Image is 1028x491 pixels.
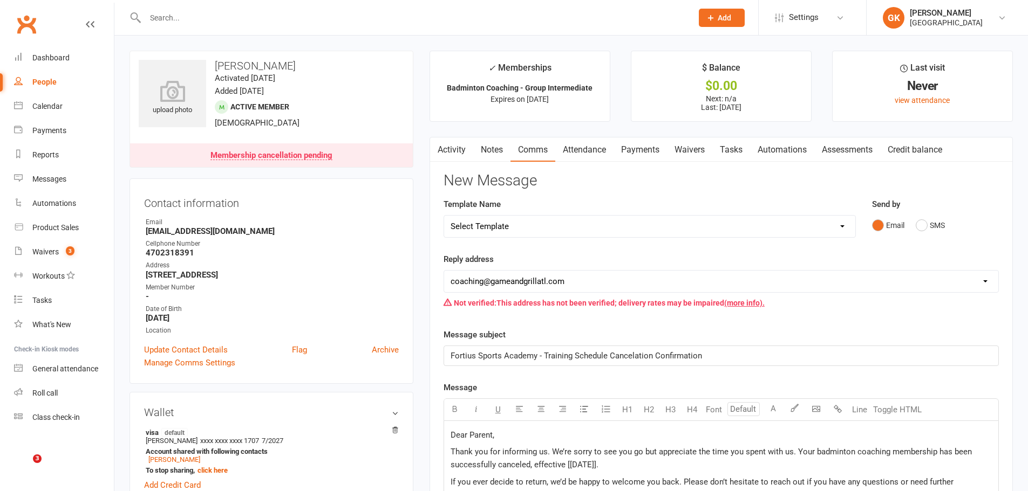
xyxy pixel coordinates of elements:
div: Dashboard [32,53,70,62]
div: Memberships [488,61,552,81]
a: Credit balance [880,137,950,162]
div: Last visit [900,61,945,80]
a: Tasks [14,288,114,313]
a: Archive [372,343,399,356]
span: Settings [789,5,819,30]
span: Add [718,13,731,22]
a: Notes [473,137,510,162]
h3: New Message [444,172,999,189]
strong: [EMAIL_ADDRESS][DOMAIN_NAME] [146,226,399,236]
a: Payments [614,137,667,162]
div: Date of Birth [146,304,399,314]
div: Tasks [32,296,52,305]
span: Fortius Sports Academy - Training Schedule Cancelation Confirmation [451,351,702,361]
div: Waivers [32,247,59,256]
button: Toggle HTML [870,399,924,420]
button: Font [703,399,725,420]
a: click here [198,466,228,474]
span: 3 [66,246,74,255]
div: [GEOGRAPHIC_DATA] [910,18,983,27]
div: People [32,78,57,86]
a: People [14,70,114,94]
div: Member Number [146,282,399,293]
a: (more info). [724,299,765,307]
a: Flag [292,343,307,356]
div: Cellphone Number [146,239,399,249]
div: [PERSON_NAME] [910,8,983,18]
div: Location [146,326,399,336]
a: Messages [14,167,114,191]
div: Reports [32,150,59,159]
a: Calendar [14,94,114,119]
strong: Not verified: [454,299,496,307]
strong: Account shared with following contacts [146,447,393,455]
a: Comms [510,137,555,162]
div: Workouts [32,272,65,280]
strong: 4702318391 [146,248,399,258]
input: Default [727,402,760,416]
time: Added [DATE] [215,86,264,96]
button: Line [849,399,870,420]
div: What's New [32,320,71,329]
a: Class kiosk mode [14,405,114,430]
a: view attendance [895,96,950,105]
h3: Contact information [144,193,399,209]
button: H4 [682,399,703,420]
a: Clubworx [13,11,40,38]
h3: Wallet [144,406,399,418]
a: Waivers 3 [14,240,114,264]
p: Next: n/a Last: [DATE] [641,94,801,112]
strong: visa [146,428,393,437]
strong: [STREET_ADDRESS] [146,270,399,280]
div: Never [842,80,1003,92]
button: H3 [660,399,682,420]
a: What's New [14,313,114,337]
span: 3 [33,454,42,463]
button: A [763,399,784,420]
button: SMS [916,215,945,236]
a: Waivers [667,137,712,162]
div: $ Balance [702,61,740,80]
div: Roll call [32,389,58,397]
div: Address [146,260,399,271]
a: Attendance [555,137,614,162]
a: Automations [750,137,814,162]
span: [DEMOGRAPHIC_DATA] [215,118,299,128]
span: Dear Parent, [451,430,494,440]
div: Automations [32,199,76,208]
div: Messages [32,175,66,183]
input: Search... [142,10,685,25]
label: Template Name [444,198,501,211]
div: Calendar [32,102,63,110]
span: 7/2027 [262,437,283,445]
div: Class check-in [32,413,80,421]
button: Email [872,215,904,236]
div: This address has not been verified; delivery rates may be impaired [444,293,999,313]
span: Thank you for informing us. We’re sorry to see you go but appreciate the time you spent with us. ... [451,447,974,469]
h3: [PERSON_NAME] [139,60,404,72]
div: Membership cancellation pending [210,151,332,160]
div: Product Sales [32,223,79,232]
label: Message subject [444,328,506,341]
div: upload photo [139,80,206,116]
span: xxxx xxxx xxxx 1707 [200,437,259,445]
a: Roll call [14,381,114,405]
strong: To stop sharing, [146,466,393,474]
i: ✓ [488,63,495,73]
a: Assessments [814,137,880,162]
div: Email [146,217,399,227]
a: [PERSON_NAME] [148,455,200,464]
button: U [487,399,509,420]
a: Dashboard [14,46,114,70]
li: [PERSON_NAME] [144,426,399,476]
div: GK [883,7,904,29]
a: Tasks [712,137,750,162]
a: Update Contact Details [144,343,228,356]
a: Activity [430,137,473,162]
button: Add [699,9,745,27]
button: H2 [638,399,660,420]
a: Product Sales [14,216,114,240]
span: U [495,405,501,414]
div: Payments [32,126,66,135]
button: H1 [617,399,638,420]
